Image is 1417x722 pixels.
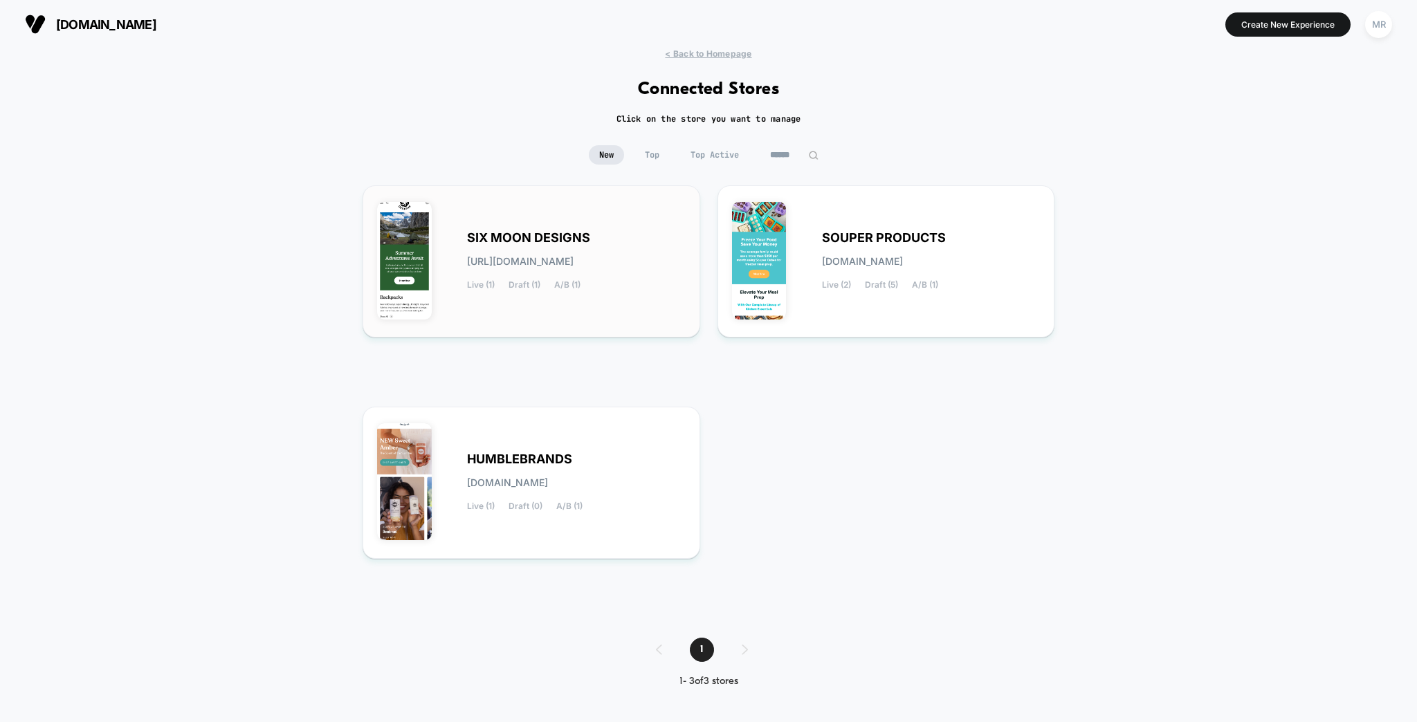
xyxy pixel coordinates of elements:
[1361,10,1396,39] button: MR
[1365,11,1392,38] div: MR
[467,501,495,511] span: Live (1)
[616,113,801,124] h2: Click on the store you want to manage
[21,13,161,35] button: [DOMAIN_NAME]
[467,280,495,290] span: Live (1)
[642,676,776,687] div: 1 - 3 of 3 stores
[912,280,938,290] span: A/B (1)
[808,150,819,160] img: edit
[467,454,572,464] span: HUMBLEBRANDS
[822,257,903,266] span: [DOMAIN_NAME]
[1225,12,1351,37] button: Create New Experience
[467,478,548,488] span: [DOMAIN_NAME]
[822,233,946,243] span: SOUPER PRODUCTS
[732,202,787,320] img: SOUPER_PRODUCTS
[865,280,898,290] span: Draft (5)
[25,14,46,35] img: Visually logo
[467,233,590,243] span: SIX MOON DESIGNS
[638,80,780,100] h1: Connected Stores
[665,48,751,59] span: < Back to Homepage
[377,423,432,541] img: HUMBLEBRANDS
[467,257,574,266] span: [URL][DOMAIN_NAME]
[509,280,540,290] span: Draft (1)
[377,202,432,320] img: SIX_MOON_DESIGNS
[556,501,583,511] span: A/B (1)
[56,17,156,32] span: [DOMAIN_NAME]
[822,280,851,290] span: Live (2)
[589,145,624,165] span: New
[690,638,714,662] span: 1
[680,145,749,165] span: Top Active
[634,145,670,165] span: Top
[509,501,542,511] span: Draft (0)
[554,280,580,290] span: A/B (1)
